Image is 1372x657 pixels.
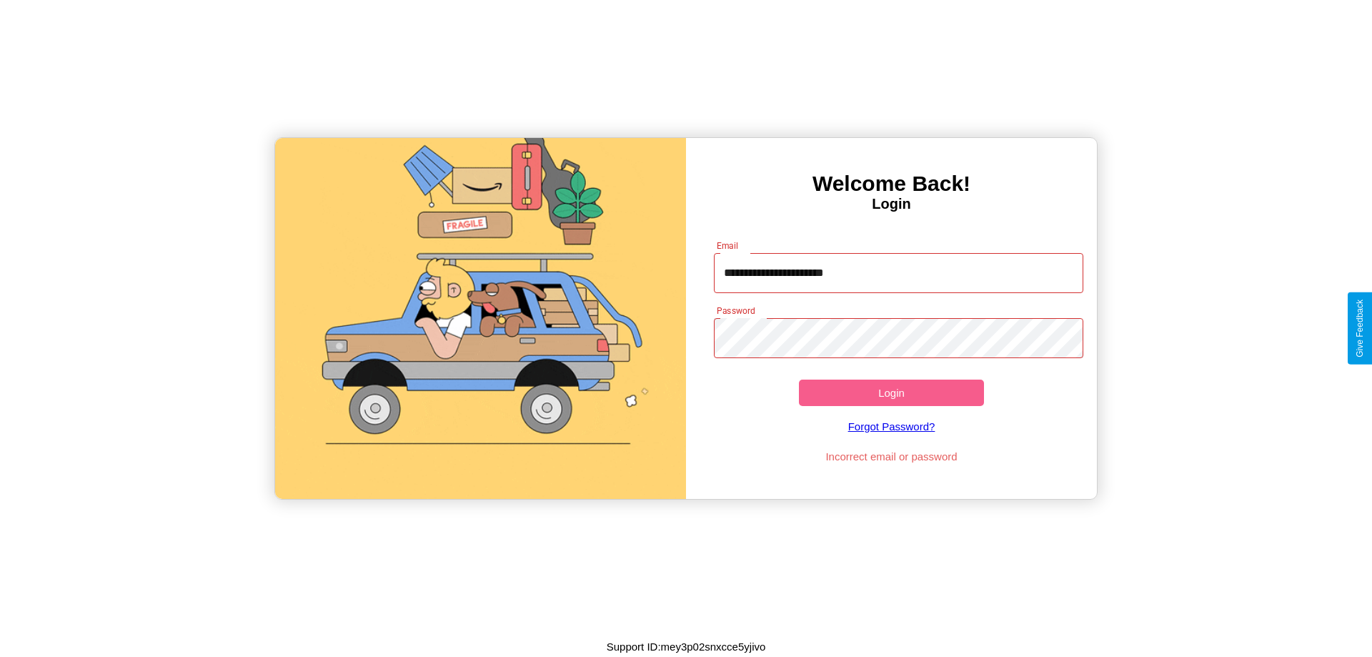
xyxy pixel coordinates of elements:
[686,196,1097,212] h4: Login
[275,138,686,499] img: gif
[707,447,1077,466] p: Incorrect email or password
[1355,300,1365,357] div: Give Feedback
[799,380,984,406] button: Login
[707,406,1077,447] a: Forgot Password?
[717,305,755,317] label: Password
[607,637,766,656] p: Support ID: mey3p02snxcce5yjivo
[717,239,739,252] label: Email
[686,172,1097,196] h3: Welcome Back!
